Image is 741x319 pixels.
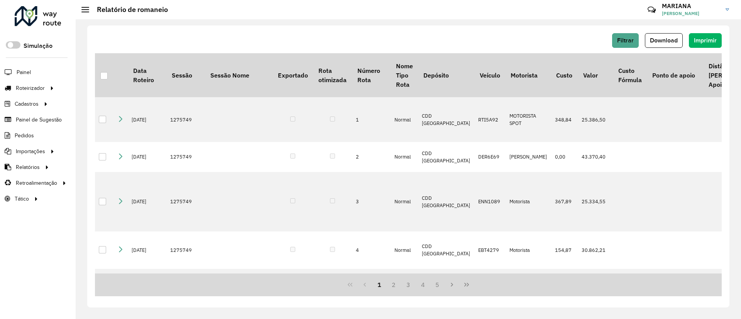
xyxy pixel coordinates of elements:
th: Exportado [272,53,313,97]
td: MOTORISTA SPOT [506,269,551,314]
td: RXT2D05 [474,269,505,314]
td: 2 [352,142,391,172]
th: Data Roteiro [128,53,166,97]
td: 367,89 [551,172,578,231]
td: 1275749 [166,142,205,172]
td: Motorista [506,172,551,231]
td: [DATE] [128,231,166,269]
span: Download [650,37,678,44]
td: Normal [391,269,418,314]
span: Retroalimentação [16,179,57,187]
td: 1275749 [166,269,205,314]
th: Custo [551,53,578,97]
th: Sessão [166,53,205,97]
td: 25.386,50 [578,97,613,142]
td: 31.566,41 [578,269,613,314]
span: Imprimir [694,37,717,44]
button: 2 [386,277,401,292]
th: Número Rota [352,53,391,97]
span: Painel de Sugestão [16,116,62,124]
th: Custo Fórmula [613,53,647,97]
td: 30.862,21 [578,231,613,269]
button: 1 [372,277,387,292]
button: Next Page [445,277,459,292]
th: Ponto de apoio [647,53,703,97]
td: 348,84 [551,97,578,142]
td: 1275749 [166,97,205,142]
td: CDD [GEOGRAPHIC_DATA] [418,269,474,314]
td: Normal [391,97,418,142]
a: Contato Rápido [643,2,660,18]
th: Nome Tipo Rota [391,53,418,97]
th: Veículo [474,53,505,97]
td: MOTORISTA SPOT [506,97,551,142]
button: 5 [430,277,445,292]
td: Normal [391,231,418,269]
td: 3 [352,172,391,231]
button: Filtrar [612,33,639,48]
button: Last Page [459,277,474,292]
th: Sessão Nome [205,53,272,97]
span: [PERSON_NAME] [662,10,720,17]
td: [DATE] [128,142,166,172]
th: Motorista [506,53,551,97]
td: 412,26 [551,269,578,314]
td: CDD [GEOGRAPHIC_DATA] [418,142,474,172]
td: [DATE] [128,172,166,231]
td: 1275749 [166,231,205,269]
span: Filtrar [617,37,634,44]
td: 1275749 [166,172,205,231]
span: Cadastros [15,100,39,108]
td: [DATE] [128,269,166,314]
span: Pedidos [15,132,34,140]
td: [DATE] [128,97,166,142]
td: 1 [352,97,391,142]
span: Roteirizador [16,84,45,92]
td: ENN1089 [474,172,505,231]
h2: Relatório de romaneio [89,5,168,14]
th: Depósito [418,53,474,97]
td: CDD [GEOGRAPHIC_DATA] [418,97,474,142]
td: RTI5A92 [474,97,505,142]
td: 4 [352,231,391,269]
span: Relatórios [16,163,40,171]
td: Normal [391,142,418,172]
td: Motorista [506,231,551,269]
td: EBT4279 [474,231,505,269]
th: Rota otimizada [313,53,352,97]
button: Download [645,33,683,48]
td: CDD [GEOGRAPHIC_DATA] [418,172,474,231]
td: [PERSON_NAME] [506,142,551,172]
th: Valor [578,53,613,97]
button: Imprimir [689,33,722,48]
h3: MARIANA [662,2,720,10]
button: 4 [416,277,430,292]
td: CDD [GEOGRAPHIC_DATA] [418,231,474,269]
td: DER6E69 [474,142,505,172]
button: 3 [401,277,416,292]
label: Simulação [24,41,52,51]
td: Normal [391,172,418,231]
td: 5 [352,269,391,314]
td: 25.334,55 [578,172,613,231]
span: Tático [15,195,29,203]
td: 154,87 [551,231,578,269]
td: 43.370,40 [578,142,613,172]
td: 0,00 [551,142,578,172]
span: Painel [17,68,31,76]
span: Importações [16,147,45,155]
